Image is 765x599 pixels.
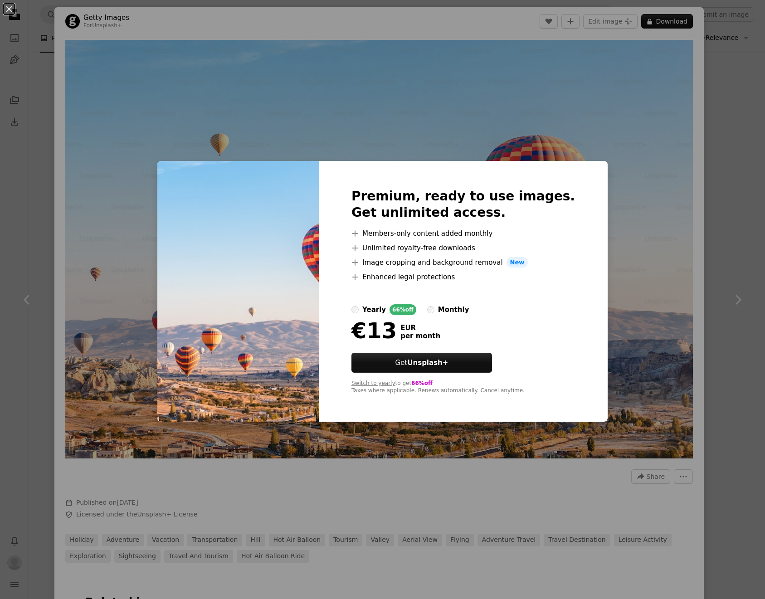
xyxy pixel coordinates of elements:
a: GetUnsplash+ [351,353,492,373]
li: Image cropping and background removal [351,257,575,268]
li: Enhanced legal protections [351,272,575,282]
button: Switch to yearly [351,380,395,387]
img: premium_photo-1661964146949-a35b9ae06f89 [157,161,319,422]
li: Members-only content added monthly [351,228,575,239]
div: €13 [351,319,397,342]
input: monthly [427,306,434,313]
div: monthly [438,304,469,315]
span: EUR [400,324,440,332]
span: New [507,257,528,268]
li: Unlimited royalty-free downloads [351,243,575,253]
div: 66% off [390,304,416,315]
span: 66% off [411,380,433,386]
strong: Unsplash+ [407,359,448,367]
h2: Premium, ready to use images. Get unlimited access. [351,188,575,221]
div: yearly [362,304,386,315]
span: per month [400,332,440,340]
div: to get Taxes where applicable. Renews automatically. Cancel anytime. [351,380,575,394]
input: yearly66%off [351,306,359,313]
